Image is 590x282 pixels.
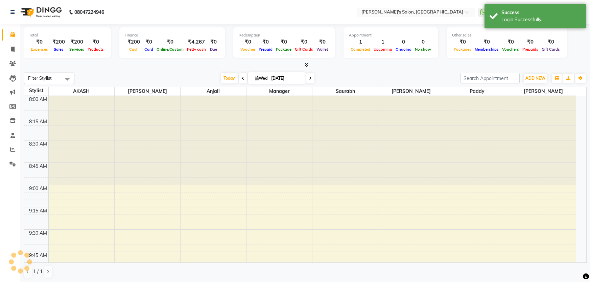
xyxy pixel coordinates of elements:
span: Ongoing [394,47,413,52]
div: ₹0 [155,38,185,46]
span: 1 / 1 [33,268,43,275]
div: 1 [372,38,394,46]
input: Search Appointment [461,73,520,83]
div: 9:15 AM [28,207,48,214]
div: 0 [394,38,413,46]
div: 9:45 AM [28,252,48,259]
span: [PERSON_NAME] [115,87,180,96]
span: Wallet [315,47,330,52]
span: Services [68,47,86,52]
span: Expenses [29,47,50,52]
div: ₹0 [452,38,473,46]
div: ₹0 [257,38,274,46]
div: ₹200 [68,38,86,46]
span: Sales [52,47,65,52]
div: 9:30 AM [28,230,48,237]
div: Total [29,32,105,38]
div: 9:00 AM [28,185,48,192]
div: ₹0 [473,38,500,46]
span: Gift Cards [293,47,315,52]
span: No show [413,47,433,52]
div: ₹0 [293,38,315,46]
span: Anjali [181,87,246,96]
span: Memberships [473,47,500,52]
div: 1 [349,38,372,46]
span: Due [208,47,219,52]
span: Prepaid [257,47,274,52]
span: Petty cash [185,47,208,52]
div: ₹4,267 [185,38,208,46]
div: ₹0 [521,38,540,46]
div: 8:15 AM [28,118,48,125]
span: Packages [452,47,473,52]
div: 8:30 AM [28,140,48,148]
div: Stylist [24,87,48,94]
span: Filter Stylist [28,75,52,81]
img: logo [17,3,64,22]
span: Products [86,47,105,52]
span: Vouchers [500,47,521,52]
div: 8:45 AM [28,163,48,170]
div: Redemption [239,32,330,38]
div: ₹0 [315,38,330,46]
span: Manager [246,87,312,96]
div: 0 [413,38,433,46]
button: ADD NEW [524,74,547,83]
div: ₹0 [29,38,50,46]
span: AKASH [49,87,114,96]
div: Login Successfully. [501,16,581,23]
div: ₹0 [540,38,562,46]
div: ₹200 [125,38,143,46]
b: 08047224946 [74,3,104,22]
span: Card [143,47,155,52]
div: Other sales [452,32,562,38]
span: Completed [349,47,372,52]
span: Gift Cards [540,47,562,52]
span: Online/Custom [155,47,185,52]
div: ₹0 [143,38,155,46]
div: ₹0 [500,38,521,46]
span: Wed [253,76,269,81]
span: Prepaids [521,47,540,52]
div: ₹0 [86,38,105,46]
div: Appointment [349,32,433,38]
span: Upcoming [372,47,394,52]
span: [PERSON_NAME] [378,87,444,96]
span: Saurabh [312,87,378,96]
div: ₹0 [208,38,219,46]
div: ₹0 [239,38,257,46]
span: [PERSON_NAME] [510,87,576,96]
span: Paddy [444,87,510,96]
div: ₹200 [50,38,68,46]
span: Voucher [239,47,257,52]
span: ADD NEW [525,76,545,81]
span: Today [221,73,238,83]
div: Success [501,9,581,16]
span: Cash [127,47,140,52]
input: 2025-09-03 [269,73,303,83]
div: ₹0 [274,38,293,46]
div: 8:00 AM [28,96,48,103]
div: Finance [125,32,219,38]
span: Package [274,47,293,52]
